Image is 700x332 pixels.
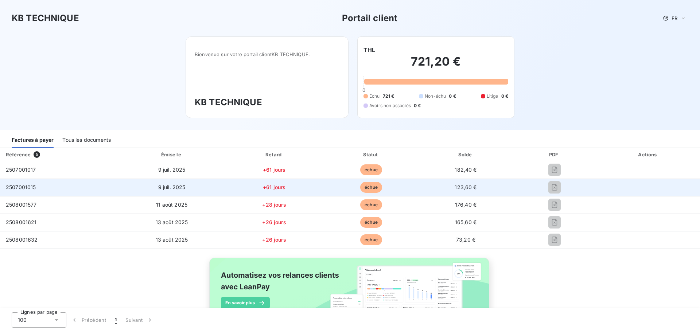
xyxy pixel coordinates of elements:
[425,93,446,99] span: Non-échu
[115,316,117,324] span: 1
[342,12,397,25] h3: Portail client
[262,237,286,243] span: +26 jours
[262,219,286,225] span: +26 jours
[263,184,285,190] span: +61 jours
[62,133,111,148] div: Tous les documents
[455,167,477,173] span: 182,40 €
[363,54,508,76] h2: 721,20 €
[383,93,394,99] span: 721 €
[363,46,375,54] h6: THL
[455,184,477,190] span: 123,60 €
[34,151,40,158] span: 5
[360,199,382,210] span: échue
[6,219,37,225] span: 2508001621
[455,202,477,208] span: 176,40 €
[598,151,699,158] div: Actions
[420,151,511,158] div: Solde
[360,217,382,228] span: échue
[672,15,677,21] span: FR
[360,164,382,175] span: échue
[362,87,365,93] span: 0
[195,51,339,57] span: Bienvenue sur votre portail client KB TECHNIQUE .
[455,219,477,225] span: 165,60 €
[360,234,382,245] span: échue
[449,93,456,99] span: 0 €
[121,312,158,328] button: Suivant
[262,202,286,208] span: +28 jours
[18,316,27,324] span: 100
[6,237,38,243] span: 2508001632
[195,96,339,109] h3: KB TECHNIQUE
[6,184,36,190] span: 2507001015
[263,167,285,173] span: +61 jours
[156,219,188,225] span: 13 août 2025
[501,93,508,99] span: 0 €
[227,151,322,158] div: Retard
[156,237,188,243] span: 13 août 2025
[158,167,186,173] span: 9 juil. 2025
[487,93,498,99] span: Litige
[6,167,36,173] span: 2507001017
[66,312,110,328] button: Précédent
[158,184,186,190] span: 9 juil. 2025
[156,202,187,208] span: 11 août 2025
[456,237,475,243] span: 73,20 €
[12,133,54,148] div: Factures à payer
[360,182,382,193] span: échue
[514,151,595,158] div: PDF
[325,151,418,158] div: Statut
[6,152,31,157] div: Référence
[12,12,79,25] h3: KB TECHNIQUE
[369,102,411,109] span: Avoirs non associés
[414,102,421,109] span: 0 €
[120,151,224,158] div: Émise le
[6,202,37,208] span: 2508001577
[369,93,380,99] span: Échu
[110,312,121,328] button: 1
